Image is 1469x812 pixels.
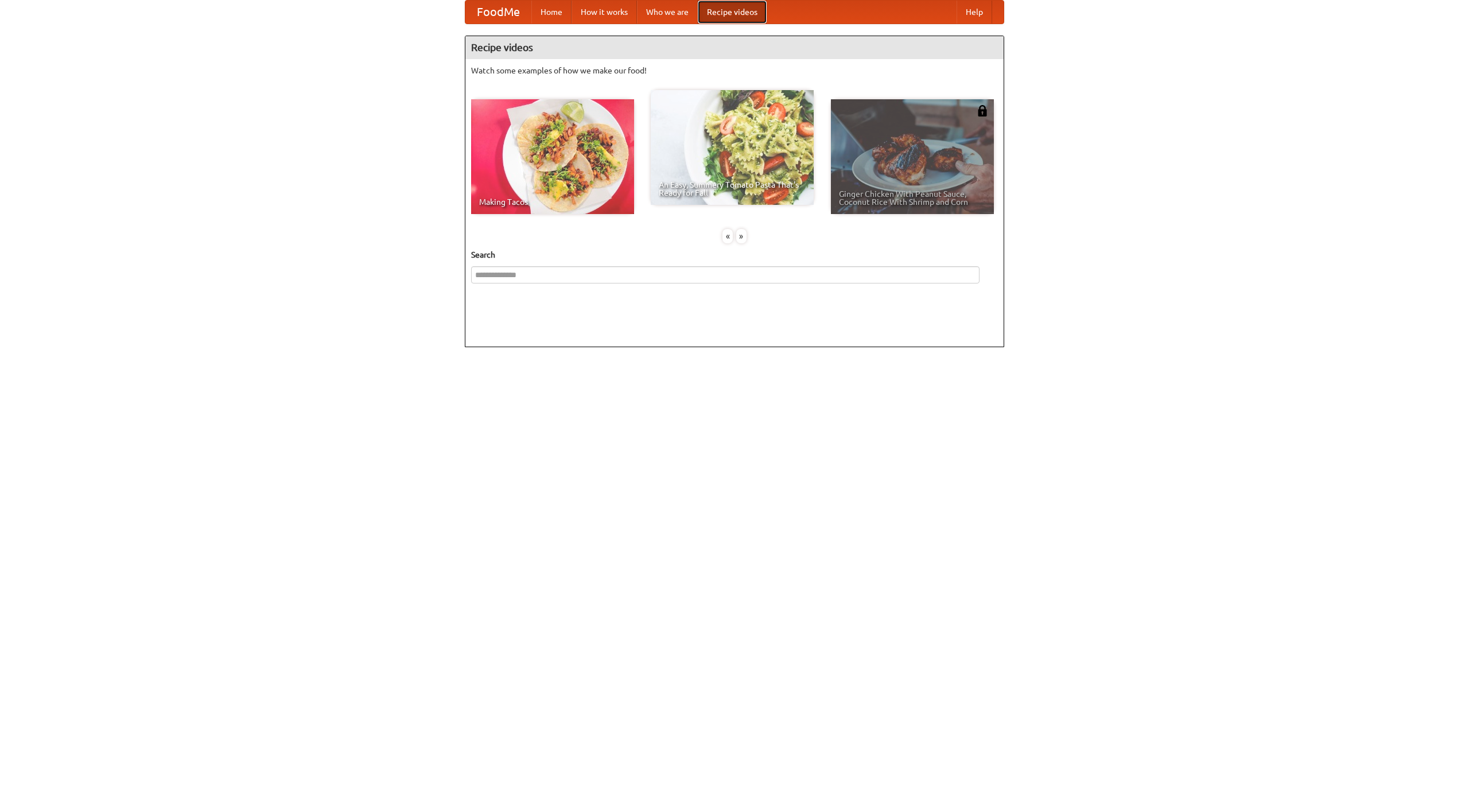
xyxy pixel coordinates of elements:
h5: Search [471,249,998,261]
span: Making Tacos [479,198,626,206]
a: Home [531,1,572,24]
a: Making Tacos [471,99,634,214]
a: FoodMe [465,1,531,24]
a: How it works [572,1,637,24]
a: Recipe videos [698,1,767,24]
div: » [736,229,747,243]
img: 483408.png [977,105,988,116]
a: Who we are [637,1,698,24]
div: « [722,229,733,243]
h4: Recipe videos [465,36,1004,59]
span: An Easy, Summery Tomato Pasta That's Ready for Fall [659,181,806,197]
a: Help [957,1,992,24]
p: Watch some examples of how we make our food! [471,65,998,76]
a: An Easy, Summery Tomato Pasta That's Ready for Fall [651,90,814,205]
